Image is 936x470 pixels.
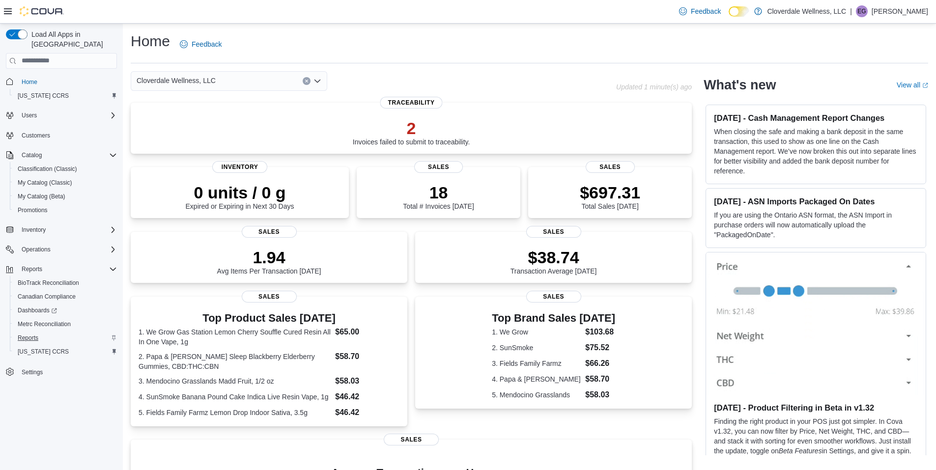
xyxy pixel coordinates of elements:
span: Home [18,76,117,88]
span: BioTrack Reconciliation [18,279,79,287]
dt: 4. SunSmoke Banana Pound Cake Indica Live Resin Vape, 1g [139,392,331,402]
p: If you are using the Ontario ASN format, the ASN Import in purchase orders will now automatically... [714,210,918,240]
button: Reports [2,262,121,276]
button: Catalog [2,148,121,162]
p: 0 units / 0 g [186,183,294,202]
a: My Catalog (Beta) [14,191,69,202]
span: Canadian Compliance [18,293,76,301]
p: 2 [353,118,470,138]
span: Reports [14,332,117,344]
dd: $46.42 [335,407,399,418]
button: Open list of options [313,77,321,85]
p: $38.74 [511,248,597,267]
div: Expired or Expiring in Next 30 Days [186,183,294,210]
button: Inventory [2,223,121,237]
span: My Catalog (Classic) [18,179,72,187]
svg: External link [922,83,928,88]
span: Sales [414,161,463,173]
dd: $58.03 [335,375,399,387]
em: Beta Features [779,447,822,455]
dd: $103.68 [585,326,615,338]
span: Load All Apps in [GEOGRAPHIC_DATA] [28,29,117,49]
a: Dashboards [14,304,61,316]
h3: [DATE] - ASN Imports Packaged On Dates [714,196,918,206]
div: Avg Items Per Transaction [DATE] [217,248,321,275]
button: My Catalog (Beta) [10,190,121,203]
span: [US_STATE] CCRS [18,92,69,100]
span: Sales [242,226,297,238]
button: Classification (Classic) [10,162,121,176]
dt: 2. Papa & [PERSON_NAME] Sleep Blackberry Elderberry Gummies, CBD:THC:CBN [139,352,331,371]
span: Home [22,78,37,86]
dt: 3. Fields Family Farmz [492,359,581,368]
span: Traceability [380,97,443,109]
a: Feedback [675,1,725,21]
button: Reports [18,263,46,275]
span: Operations [22,246,51,253]
span: Inventory [22,226,46,234]
div: Total # Invoices [DATE] [403,183,474,210]
span: Customers [18,129,117,141]
dt: 5. Fields Family Farmz Lemon Drop Indoor Sativa, 3.5g [139,408,331,417]
dd: $65.00 [335,326,399,338]
span: Reports [18,263,117,275]
span: Users [22,111,37,119]
span: Inventory [212,161,267,173]
p: $697.31 [580,183,640,202]
span: Customers [22,132,50,139]
button: [US_STATE] CCRS [10,345,121,359]
span: Settings [18,365,117,378]
dt: 2. SunSmoke [492,343,581,353]
dd: $58.70 [585,373,615,385]
a: [US_STATE] CCRS [14,346,73,358]
span: Dashboards [14,304,117,316]
h3: [DATE] - Product Filtering in Beta in v1.32 [714,403,918,413]
button: Metrc Reconciliation [10,317,121,331]
a: [US_STATE] CCRS [14,90,73,102]
div: Transaction Average [DATE] [511,248,597,275]
a: BioTrack Reconciliation [14,277,83,289]
button: Users [2,109,121,122]
p: [PERSON_NAME] [872,5,928,17]
span: Settings [22,368,43,376]
p: 18 [403,183,474,202]
span: Sales [384,434,439,445]
span: Metrc Reconciliation [18,320,71,328]
a: Classification (Classic) [14,163,81,175]
a: My Catalog (Classic) [14,177,76,189]
div: Invoices failed to submit to traceability. [353,118,470,146]
dd: $58.03 [585,389,615,401]
dt: 1. We Grow [492,327,581,337]
dd: $75.52 [585,342,615,354]
input: Dark Mode [729,6,749,17]
button: Settings [2,364,121,379]
dd: $46.42 [335,391,399,403]
button: Operations [18,244,55,255]
h3: Top Brand Sales [DATE] [492,312,615,324]
span: Sales [586,161,635,173]
dt: 5. Mendocino Grasslands [492,390,581,400]
span: Classification (Classic) [18,165,77,173]
span: My Catalog (Beta) [14,191,117,202]
a: Dashboards [10,304,121,317]
p: 1.94 [217,248,321,267]
a: View allExternal link [897,81,928,89]
h3: Top Product Sales [DATE] [139,312,399,324]
a: Metrc Reconciliation [14,318,75,330]
button: Catalog [18,149,46,161]
dd: $58.70 [335,351,399,362]
dd: $66.26 [585,358,615,369]
button: My Catalog (Classic) [10,176,121,190]
a: Customers [18,130,54,141]
h3: [DATE] - Cash Management Report Changes [714,113,918,123]
span: Sales [526,226,581,238]
span: Canadian Compliance [14,291,117,303]
button: Customers [2,128,121,142]
img: Cova [20,6,64,16]
span: Reports [22,265,42,273]
p: | [850,5,852,17]
nav: Complex example [6,71,117,405]
span: My Catalog (Classic) [14,177,117,189]
button: Canadian Compliance [10,290,121,304]
button: Inventory [18,224,50,236]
